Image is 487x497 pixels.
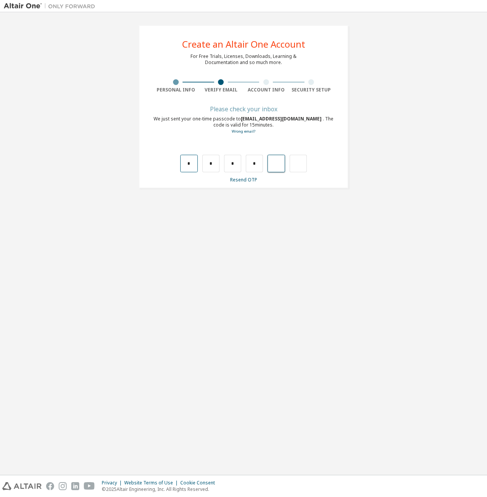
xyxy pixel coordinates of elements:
[182,40,305,49] div: Create an Altair One Account
[46,482,54,490] img: facebook.svg
[4,2,99,10] img: Altair One
[180,480,219,486] div: Cookie Consent
[289,87,334,93] div: Security Setup
[102,480,124,486] div: Privacy
[153,107,334,111] div: Please check your inbox
[2,482,42,490] img: altair_logo.svg
[191,53,296,66] div: For Free Trials, Licenses, Downloads, Learning & Documentation and so much more.
[230,176,257,183] a: Resend OTP
[243,87,289,93] div: Account Info
[199,87,244,93] div: Verify Email
[241,115,323,122] span: [EMAIL_ADDRESS][DOMAIN_NAME]
[59,482,67,490] img: instagram.svg
[153,116,334,135] div: We just sent your one-time passcode to . The code is valid for 15 minutes.
[153,87,199,93] div: Personal Info
[232,129,255,134] a: Go back to the registration form
[124,480,180,486] div: Website Terms of Use
[102,486,219,492] p: © 2025 Altair Engineering, Inc. All Rights Reserved.
[71,482,79,490] img: linkedin.svg
[84,482,95,490] img: youtube.svg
